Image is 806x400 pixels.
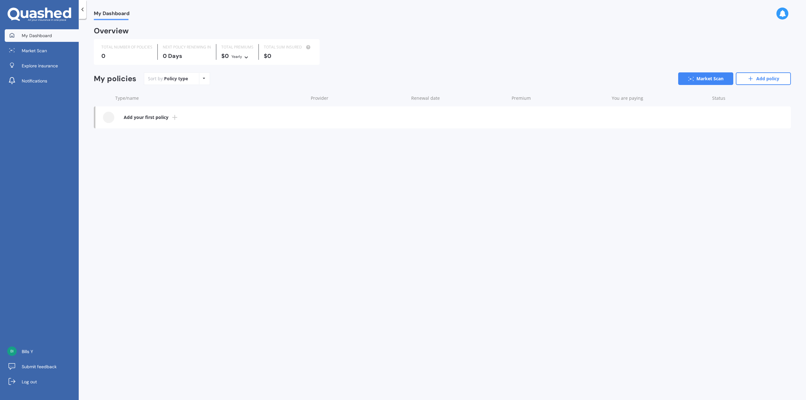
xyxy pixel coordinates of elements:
a: My Dashboard [5,29,79,42]
div: My policies [94,74,136,83]
a: Market Scan [5,44,79,57]
div: 0 Days [163,53,211,59]
div: Yearly [231,54,242,60]
span: Bills Y [22,348,33,355]
div: Status [712,95,759,101]
span: My Dashboard [22,32,52,39]
span: My Dashboard [94,10,129,19]
div: $0 [221,53,253,60]
div: NEXT POLICY RENEWING IN [163,44,211,50]
a: Bills Y [5,345,79,358]
div: Policy type [164,76,188,82]
div: 0 [101,53,152,59]
img: a8b2f3c951e489b60e552f2f5f5002cc [7,346,17,356]
div: Overview [94,28,129,34]
div: Premium [512,95,607,101]
div: Provider [311,95,406,101]
div: Type/name [115,95,306,101]
div: Renewal date [411,95,507,101]
div: TOTAL SUM INSURED [264,44,312,50]
span: Log out [22,379,37,385]
div: You are paying [612,95,707,101]
a: Log out [5,375,79,388]
a: Notifications [5,75,79,87]
div: $0 [264,53,312,59]
span: Explore insurance [22,63,58,69]
div: Sort by: [148,76,188,82]
span: Submit feedback [22,363,57,370]
b: Add your first policy [124,114,168,121]
a: Add policy [736,72,791,85]
a: Explore insurance [5,59,79,72]
span: Notifications [22,78,47,84]
div: TOTAL NUMBER OF POLICIES [101,44,152,50]
span: Market Scan [22,48,47,54]
a: Add your first policy [95,106,791,128]
div: TOTAL PREMIUMS [221,44,253,50]
a: Market Scan [678,72,733,85]
a: Submit feedback [5,360,79,373]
